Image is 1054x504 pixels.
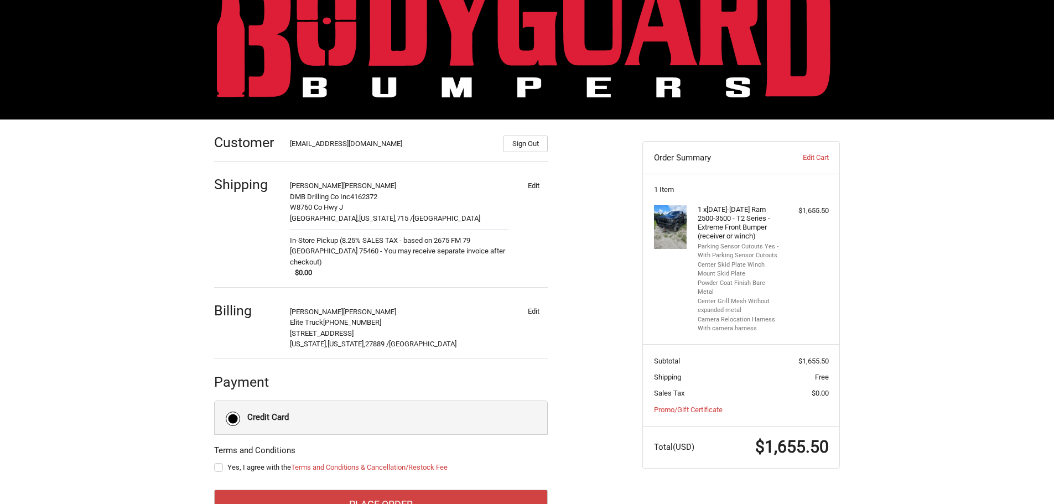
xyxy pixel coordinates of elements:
[290,193,350,201] span: DMB Drilling Co Inc
[290,214,359,222] span: [GEOGRAPHIC_DATA],
[290,308,343,316] span: [PERSON_NAME]
[698,205,782,241] h4: 1 x [DATE]-[DATE] Ram 2500-3500 - T2 Series - Extreme Front Bumper (receiver or winch)
[698,315,782,334] li: Camera Relocation Harness With camera harness
[389,340,456,348] span: [GEOGRAPHIC_DATA]
[654,373,681,381] span: Shipping
[654,152,774,163] h3: Order Summary
[798,357,829,365] span: $1,655.50
[290,318,323,326] span: Elite Truck
[365,340,389,348] span: 27889 /
[413,214,480,222] span: [GEOGRAPHIC_DATA]
[359,214,397,222] span: [US_STATE],
[350,193,377,201] span: 4162372
[214,444,295,462] legend: Terms and Conditions
[214,134,279,151] h2: Customer
[755,437,829,456] span: $1,655.50
[397,214,413,222] span: 715 /
[698,297,782,315] li: Center Grill Mesh Without expanded metal
[785,205,829,216] div: $1,655.50
[291,463,448,471] a: Terms and Conditions & Cancellation/Restock Fee
[654,406,723,414] a: Promo/Gift Certificate
[227,463,448,471] span: Yes, I agree with the
[247,408,289,427] div: Credit Card
[812,389,829,397] span: $0.00
[519,178,548,193] button: Edit
[698,242,782,261] li: Parking Sensor Cutouts Yes - With Parking Sensor Cutouts
[328,340,365,348] span: [US_STATE],
[214,373,279,391] h2: Payment
[815,373,829,381] span: Free
[290,329,354,337] span: [STREET_ADDRESS]
[323,318,381,326] span: [PHONE_NUMBER]
[290,235,508,268] span: In-Store Pickup (8.25% SALES TAX - based on 2675 FM 79 [GEOGRAPHIC_DATA] 75460 - You may receive ...
[999,451,1054,504] iframe: Chat Widget
[654,185,829,194] h3: 1 Item
[503,136,548,152] button: Sign Out
[290,267,313,278] span: $0.00
[290,181,343,190] span: [PERSON_NAME]
[343,181,396,190] span: [PERSON_NAME]
[290,203,343,211] span: W8760 Co Hwy J
[654,357,680,365] span: Subtotal
[290,340,328,348] span: [US_STATE],
[343,308,396,316] span: [PERSON_NAME]
[519,304,548,319] button: Edit
[214,302,279,319] h2: Billing
[698,279,782,297] li: Powder Coat Finish Bare Metal
[654,389,684,397] span: Sales Tax
[698,261,782,279] li: Center Skid Plate Winch Mount Skid Plate
[214,176,279,193] h2: Shipping
[773,152,828,163] a: Edit Cart
[290,138,492,152] div: [EMAIL_ADDRESS][DOMAIN_NAME]
[654,442,694,452] span: Total (USD)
